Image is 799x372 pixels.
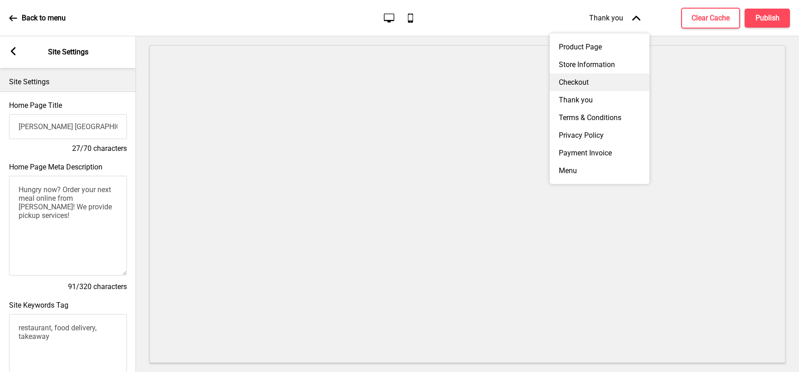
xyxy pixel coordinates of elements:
[550,126,649,144] div: Privacy Policy
[692,13,730,23] h4: Clear Cache
[681,8,740,29] button: Clear Cache
[550,109,649,126] div: Terms & Conditions
[550,56,649,73] div: Store Information
[550,144,649,162] div: Payment Invoice
[9,6,66,30] a: Back to menu
[550,91,649,109] div: Thank you
[9,101,62,110] label: Home Page Title
[550,73,649,91] div: Checkout
[550,162,649,179] div: Menu
[745,9,790,28] button: Publish
[22,13,66,23] p: Back to menu
[9,144,127,154] h4: 27/70 characters
[9,301,68,309] label: Site Keywords Tag
[9,163,102,171] label: Home Page Meta Description
[580,5,649,31] div: Thank you
[9,77,127,87] p: Site Settings
[755,13,780,23] h4: Publish
[9,282,127,292] h4: 91/320 characters
[9,176,127,275] textarea: Hungry now? Order your next meal online from [PERSON_NAME]! We provide pickup services!
[48,47,88,57] p: Site Settings
[550,38,649,56] div: Product Page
